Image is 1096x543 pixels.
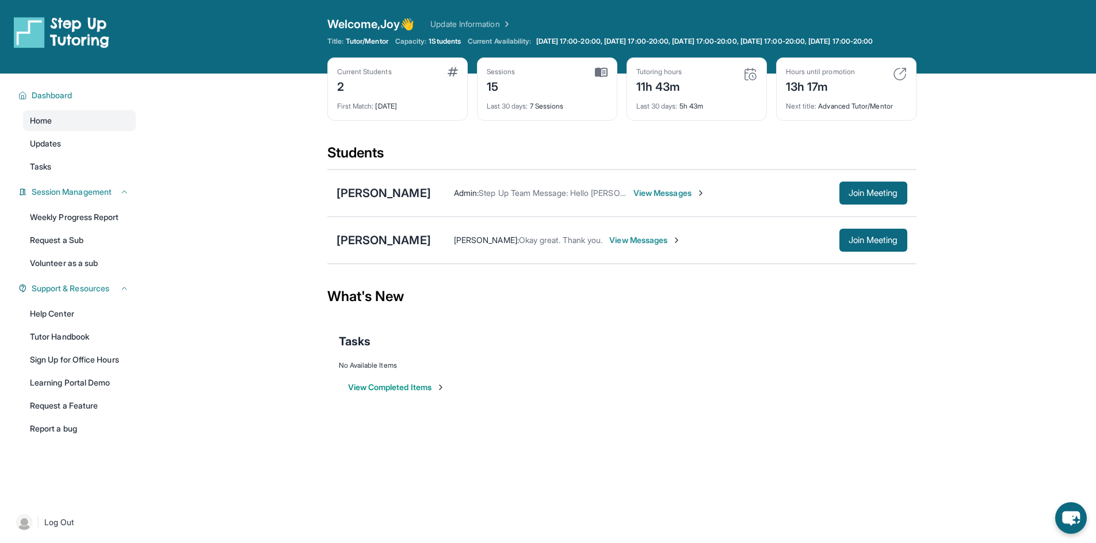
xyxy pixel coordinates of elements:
[23,253,136,274] a: Volunteer as a sub
[44,517,74,528] span: Log Out
[636,102,678,110] span: Last 30 days :
[849,190,898,197] span: Join Meeting
[429,37,461,46] span: 1 Students
[327,144,916,169] div: Students
[32,90,72,101] span: Dashboard
[337,67,392,76] div: Current Students
[23,349,136,370] a: Sign Up for Office Hours
[32,283,109,294] span: Support & Resources
[23,230,136,251] a: Request a Sub
[696,188,705,198] img: Chevron-Right
[14,16,109,48] img: logo
[327,271,916,322] div: What's New
[37,515,40,529] span: |
[633,187,705,199] span: View Messages
[430,18,511,30] a: Update Information
[468,37,531,46] span: Current Availability:
[23,156,136,177] a: Tasks
[23,133,136,154] a: Updates
[337,232,431,248] div: [PERSON_NAME]
[500,18,511,30] img: Chevron Right
[609,234,681,246] span: View Messages
[448,67,458,76] img: card
[487,102,528,110] span: Last 30 days :
[16,514,32,530] img: user-img
[636,95,757,111] div: 5h 43m
[534,37,876,46] a: [DATE] 17:00-20:00, [DATE] 17:00-20:00, [DATE] 17:00-20:00, [DATE] 17:00-20:00, [DATE] 17:00-20:00
[839,229,907,252] button: Join Meeting
[23,372,136,393] a: Learning Portal Demo
[23,207,136,228] a: Weekly Progress Report
[346,37,388,46] span: Tutor/Mentor
[23,110,136,131] a: Home
[839,182,907,205] button: Join Meeting
[339,361,905,370] div: No Available Items
[30,161,51,172] span: Tasks
[786,95,907,111] div: Advanced Tutor/Mentor
[849,237,898,244] span: Join Meeting
[786,102,817,110] span: Next title :
[12,510,136,535] a: |Log Out
[1055,502,1087,534] button: chat-button
[487,67,515,76] div: Sessions
[23,326,136,347] a: Tutor Handbook
[27,283,129,294] button: Support & Resources
[337,185,431,201] div: [PERSON_NAME]
[786,67,855,76] div: Hours until promotion
[454,188,479,198] span: Admin :
[339,333,371,349] span: Tasks
[395,37,427,46] span: Capacity:
[893,67,907,81] img: card
[337,95,458,111] div: [DATE]
[519,235,603,245] span: Okay great. Thank you.
[348,382,445,393] button: View Completed Items
[672,236,681,245] img: Chevron-Right
[30,138,62,149] span: Updates
[487,76,515,95] div: 15
[27,90,129,101] button: Dashboard
[636,67,682,76] div: Tutoring hours
[636,76,682,95] div: 11h 43m
[337,76,392,95] div: 2
[23,303,136,324] a: Help Center
[327,37,343,46] span: Title:
[487,95,608,111] div: 7 Sessions
[595,67,608,78] img: card
[23,418,136,439] a: Report a bug
[327,16,415,32] span: Welcome, Joy 👋
[337,102,374,110] span: First Match :
[32,186,112,198] span: Session Management
[30,115,52,126] span: Home
[27,186,129,198] button: Session Management
[786,76,855,95] div: 13h 17m
[454,235,519,245] span: [PERSON_NAME] :
[743,67,757,81] img: card
[23,395,136,416] a: Request a Feature
[536,37,873,46] span: [DATE] 17:00-20:00, [DATE] 17:00-20:00, [DATE] 17:00-20:00, [DATE] 17:00-20:00, [DATE] 17:00-20:00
